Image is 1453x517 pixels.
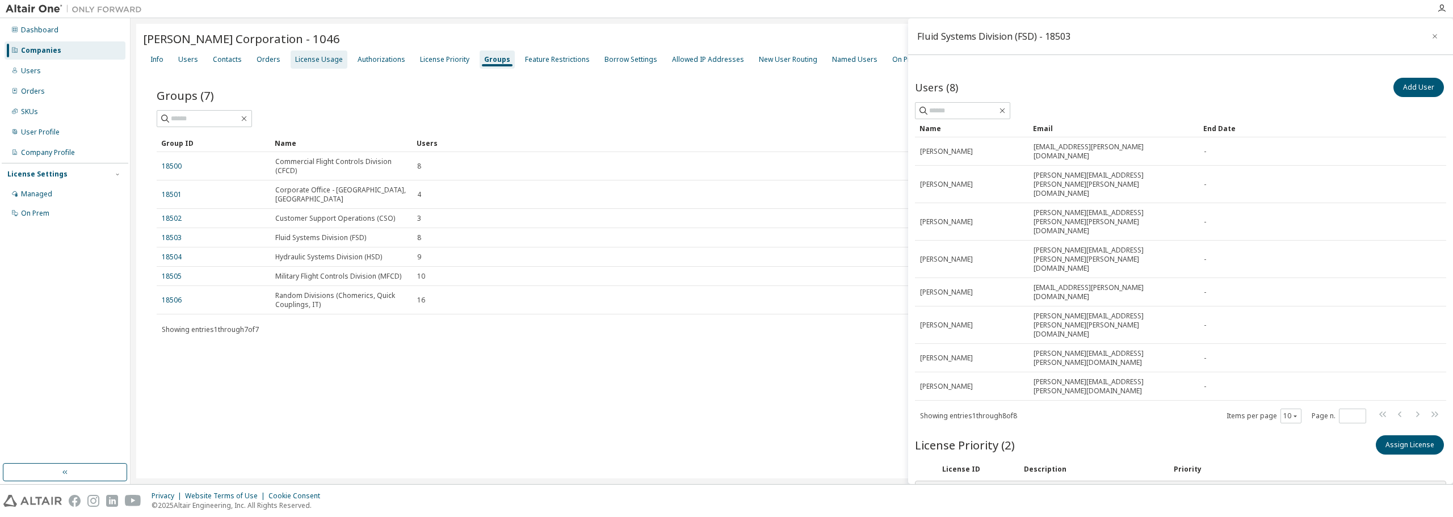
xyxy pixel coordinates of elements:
[417,214,421,223] span: 3
[275,253,382,262] span: Hydraulic Systems Division (HSD)
[920,354,973,363] span: [PERSON_NAME]
[920,411,1017,421] span: Showing entries 1 through 8 of 8
[162,253,182,262] a: 18504
[920,255,973,264] span: [PERSON_NAME]
[920,382,973,391] span: [PERSON_NAME]
[417,134,1395,152] div: Users
[21,209,49,218] div: On Prem
[150,55,163,64] div: Info
[417,272,425,281] span: 10
[1227,409,1301,423] span: Items per page
[1204,147,1206,156] span: -
[920,147,973,156] span: [PERSON_NAME]
[21,26,58,35] div: Dashboard
[358,55,405,64] div: Authorizations
[143,31,340,47] span: [PERSON_NAME] Corporation - 1046
[161,134,266,152] div: Group ID
[162,233,182,242] a: 18503
[185,491,268,501] div: Website Terms of Use
[3,495,62,507] img: altair_logo.svg
[275,134,408,152] div: Name
[920,288,973,297] span: [PERSON_NAME]
[1204,288,1206,297] span: -
[213,55,242,64] div: Contacts
[21,87,45,96] div: Orders
[484,55,510,64] div: Groups
[1204,217,1206,226] span: -
[417,253,421,262] span: 9
[1204,180,1206,189] span: -
[1034,349,1194,367] span: [PERSON_NAME][EMAIL_ADDRESS][PERSON_NAME][DOMAIN_NAME]
[162,162,182,171] a: 18500
[1204,321,1206,330] span: -
[1033,119,1194,137] div: Email
[417,190,421,199] span: 4
[1174,465,1202,474] div: Priority
[157,87,214,103] span: Groups (7)
[1034,208,1194,236] span: [PERSON_NAME][EMAIL_ADDRESS][PERSON_NAME][PERSON_NAME][DOMAIN_NAME]
[152,491,185,501] div: Privacy
[268,491,327,501] div: Cookie Consent
[275,186,407,204] span: Corporate Office - [GEOGRAPHIC_DATA], [GEOGRAPHIC_DATA]
[417,233,421,242] span: 8
[21,190,52,199] div: Managed
[1393,78,1444,97] button: Add User
[920,180,973,189] span: [PERSON_NAME]
[892,55,921,64] div: On Prem
[1204,354,1206,363] span: -
[525,55,590,64] div: Feature Restrictions
[417,162,421,171] span: 8
[1034,377,1194,396] span: [PERSON_NAME][EMAIL_ADDRESS][PERSON_NAME][DOMAIN_NAME]
[162,214,182,223] a: 18502
[275,233,366,242] span: Fluid Systems Division (FSD)
[759,55,817,64] div: New User Routing
[162,325,259,334] span: Showing entries 1 through 7 of 7
[917,32,1070,41] div: Fluid Systems Division (FSD) - 18503
[152,501,327,510] p: © 2025 Altair Engineering, Inc. All Rights Reserved.
[1034,312,1194,339] span: [PERSON_NAME][EMAIL_ADDRESS][PERSON_NAME][PERSON_NAME][DOMAIN_NAME]
[21,107,38,116] div: SKUs
[915,437,1015,453] span: License Priority (2)
[920,217,973,226] span: [PERSON_NAME]
[1204,255,1206,264] span: -
[178,55,198,64] div: Users
[1034,246,1194,273] span: [PERSON_NAME][EMAIL_ADDRESS][PERSON_NAME][PERSON_NAME][DOMAIN_NAME]
[6,3,148,15] img: Altair One
[1024,465,1160,474] div: Description
[604,55,657,64] div: Borrow Settings
[420,55,469,64] div: License Priority
[1204,382,1206,391] span: -
[1034,283,1194,301] span: [EMAIL_ADDRESS][PERSON_NAME][DOMAIN_NAME]
[1376,435,1444,455] button: Assign License
[295,55,343,64] div: License Usage
[920,321,973,330] span: [PERSON_NAME]
[21,128,60,137] div: User Profile
[919,119,1024,137] div: Name
[275,272,401,281] span: Military Flight Controls Division (MFCD)
[417,296,425,305] span: 16
[275,157,407,175] span: Commercial Flight Controls Division (CFCD)
[915,81,958,94] span: Users (8)
[942,465,1010,474] div: License ID
[162,190,182,199] a: 18501
[1034,171,1194,198] span: [PERSON_NAME][EMAIL_ADDRESS][PERSON_NAME][PERSON_NAME][DOMAIN_NAME]
[21,46,61,55] div: Companies
[162,272,182,281] a: 18505
[275,291,407,309] span: Random Divisions (Chomerics, Quick Couplings, IT)
[162,296,182,305] a: 18506
[7,170,68,179] div: License Settings
[21,148,75,157] div: Company Profile
[1034,142,1194,161] span: [EMAIL_ADDRESS][PERSON_NAME][DOMAIN_NAME]
[21,66,41,75] div: Users
[832,55,877,64] div: Named Users
[672,55,744,64] div: Allowed IP Addresses
[1312,409,1366,423] span: Page n.
[257,55,280,64] div: Orders
[275,214,395,223] span: Customer Support Operations (CSO)
[106,495,118,507] img: linkedin.svg
[1283,411,1299,421] button: 10
[87,495,99,507] img: instagram.svg
[1203,119,1409,137] div: End Date
[125,495,141,507] img: youtube.svg
[69,495,81,507] img: facebook.svg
